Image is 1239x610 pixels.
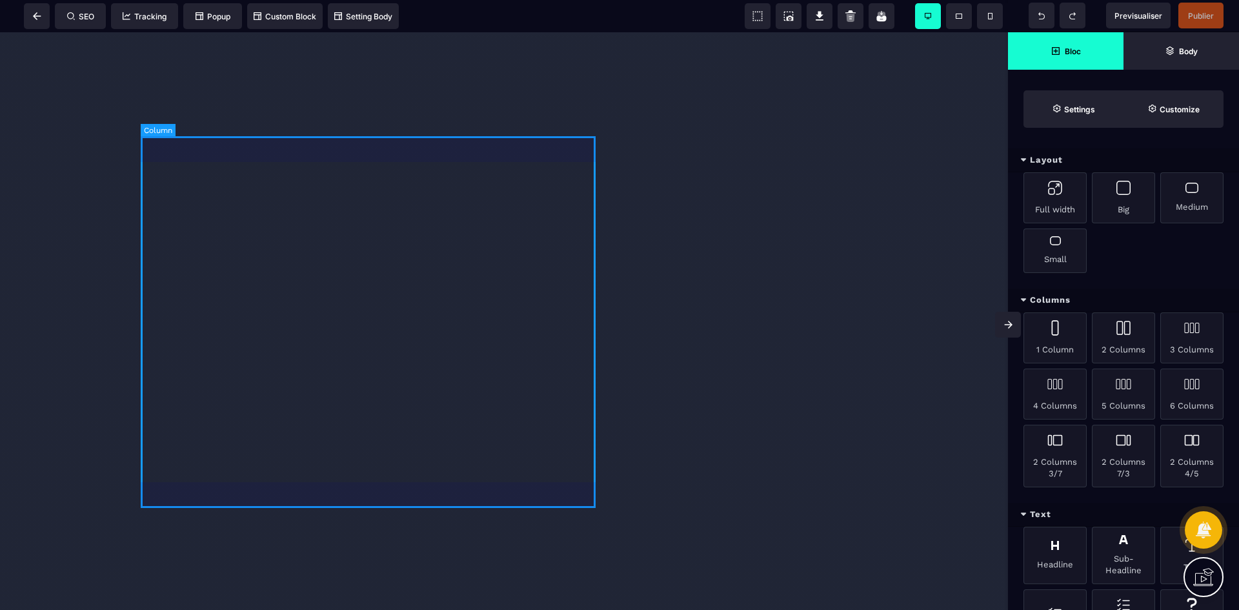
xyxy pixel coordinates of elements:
[123,12,166,21] span: Tracking
[1023,425,1087,487] div: 2 Columns 3/7
[1188,11,1214,21] span: Publier
[1008,148,1239,172] div: Layout
[1092,425,1155,487] div: 2 Columns 7/3
[1114,11,1162,21] span: Previsualiser
[1023,229,1087,273] div: Small
[334,12,392,21] span: Setting Body
[1008,289,1239,312] div: Columns
[1160,105,1200,114] strong: Customize
[1160,425,1224,487] div: 2 Columns 4/5
[1008,32,1123,70] span: Open Blocks
[1179,46,1198,56] strong: Body
[254,12,316,21] span: Custom Block
[196,12,230,21] span: Popup
[1106,3,1171,28] span: Preview
[1092,312,1155,363] div: 2 Columns
[1023,90,1123,128] span: Settings
[1092,172,1155,223] div: Big
[1160,312,1224,363] div: 3 Columns
[1160,527,1224,584] div: Text
[776,3,801,29] span: Screenshot
[67,12,94,21] span: SEO
[1023,312,1087,363] div: 1 Column
[1065,46,1081,56] strong: Bloc
[745,3,771,29] span: View components
[1123,32,1239,70] span: Open Layer Manager
[1023,527,1087,584] div: Headline
[1160,172,1224,223] div: Medium
[1123,90,1224,128] span: Open Style Manager
[1160,369,1224,420] div: 6 Columns
[1008,503,1239,527] div: Text
[1092,369,1155,420] div: 5 Columns
[1023,369,1087,420] div: 4 Columns
[1023,172,1087,223] div: Full width
[1092,527,1155,584] div: Sub-Headline
[1064,105,1095,114] strong: Settings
